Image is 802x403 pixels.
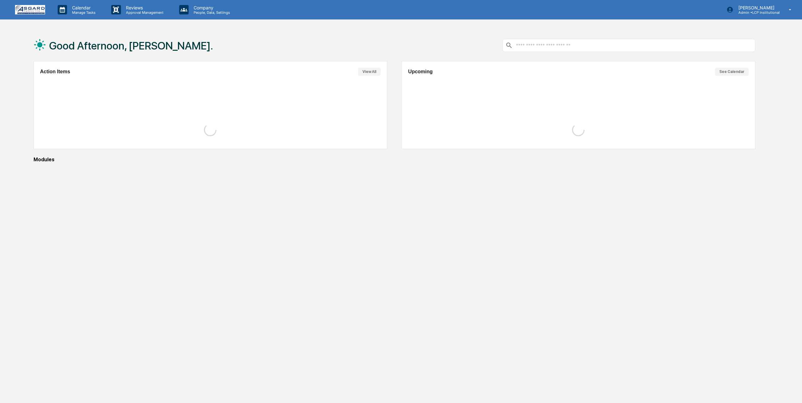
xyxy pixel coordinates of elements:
[67,10,99,15] p: Manage Tasks
[715,68,749,76] button: See Calendar
[121,5,167,10] p: Reviews
[358,68,381,76] button: View All
[733,5,780,10] p: [PERSON_NAME]
[189,10,233,15] p: People, Data, Settings
[40,69,70,75] h2: Action Items
[733,10,780,15] p: Admin • LCP Institutional
[49,39,213,52] h1: Good Afternoon, [PERSON_NAME].
[121,10,167,15] p: Approval Management
[34,157,755,163] div: Modules
[189,5,233,10] p: Company
[408,69,433,75] h2: Upcoming
[15,5,45,14] img: logo
[67,5,99,10] p: Calendar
